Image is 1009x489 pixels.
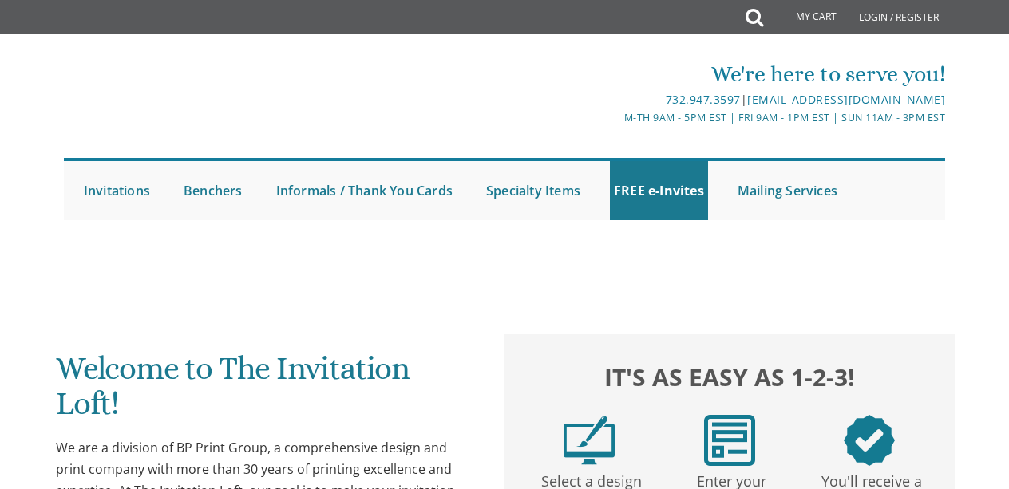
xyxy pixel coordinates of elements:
[666,92,741,107] a: 732.947.3597
[358,109,945,126] div: M-Th 9am - 5pm EST | Fri 9am - 1pm EST | Sun 11am - 3pm EST
[844,415,895,466] img: step3.png
[358,90,945,109] div: |
[704,415,755,466] img: step2.png
[80,161,154,220] a: Invitations
[272,161,457,220] a: Informals / Thank You Cards
[762,2,848,34] a: My Cart
[180,161,247,220] a: Benchers
[519,360,940,395] h2: It's as easy as 1-2-3!
[734,161,841,220] a: Mailing Services
[564,415,615,466] img: step1.png
[358,58,945,90] div: We're here to serve you!
[56,351,477,433] h1: Welcome to The Invitation Loft!
[747,92,945,107] a: [EMAIL_ADDRESS][DOMAIN_NAME]
[482,161,584,220] a: Specialty Items
[610,161,708,220] a: FREE e-Invites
